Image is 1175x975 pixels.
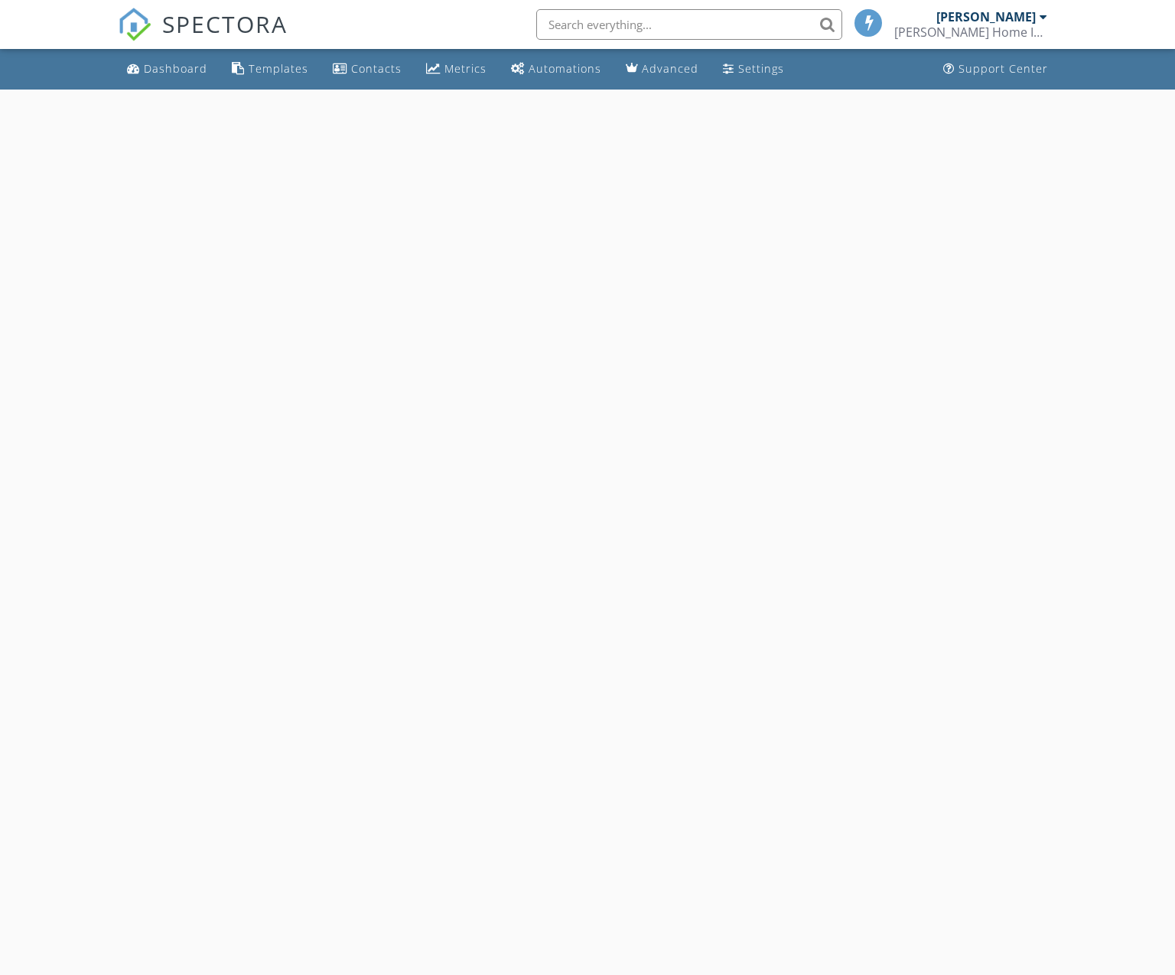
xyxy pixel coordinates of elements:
div: Support Center [959,61,1048,76]
div: Settings [738,61,784,76]
a: Templates [226,55,314,83]
div: Helman Home Inspections, LLC [894,24,1047,40]
a: Contacts [327,55,408,83]
span: SPECTORA [162,8,288,40]
a: Automations (Basic) [505,55,607,83]
div: Contacts [351,61,402,76]
a: Support Center [937,55,1054,83]
div: Dashboard [144,61,207,76]
div: Automations [529,61,601,76]
a: Dashboard [121,55,213,83]
div: Advanced [642,61,698,76]
img: The Best Home Inspection Software - Spectora [118,8,151,41]
a: Advanced [620,55,705,83]
div: [PERSON_NAME] [936,9,1036,24]
input: Search everything... [536,9,842,40]
div: Metrics [444,61,487,76]
a: SPECTORA [118,21,288,53]
a: Metrics [420,55,493,83]
a: Settings [717,55,790,83]
div: Templates [249,61,308,76]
